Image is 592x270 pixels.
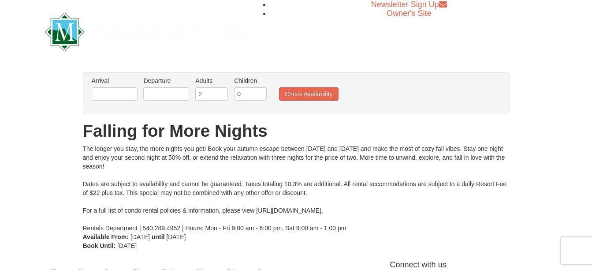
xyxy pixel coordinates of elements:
strong: Available From: [83,233,129,240]
h1: Falling for More Nights [83,122,510,140]
div: The longer you stay, the more nights you get! Book your autumn escape between [DATE] and [DATE] a... [83,144,510,232]
label: Adults [195,76,228,85]
strong: until [152,233,165,240]
label: Children [234,76,267,85]
label: Departure [143,76,189,85]
span: [DATE] [117,242,137,249]
span: [DATE] [166,233,186,240]
label: Arrival [92,76,138,85]
button: Check Availability [279,87,339,101]
strong: Book Until: [83,242,116,249]
span: [DATE] [130,233,150,240]
a: Massanutten Resort [45,20,247,41]
a: Owner's Site [387,9,431,18]
img: Massanutten Resort Logo [45,13,247,51]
